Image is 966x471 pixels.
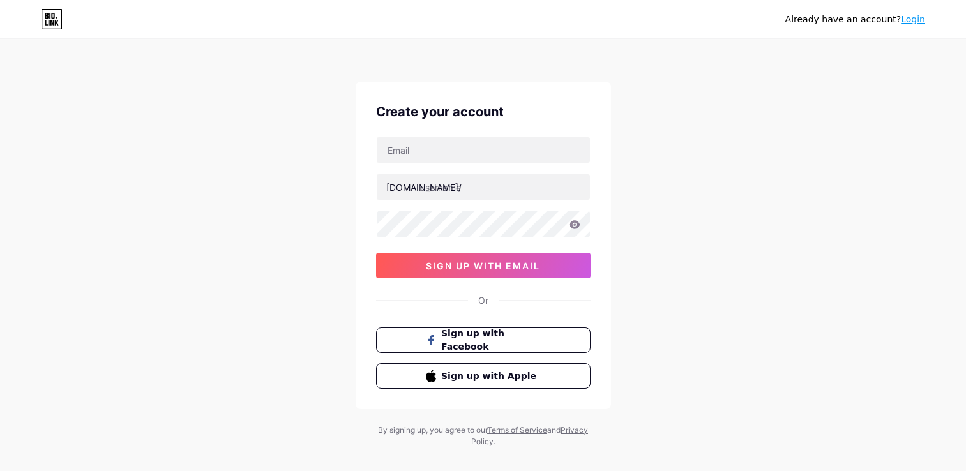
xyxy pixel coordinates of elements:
span: Sign up with Apple [441,370,540,383]
a: Login [901,14,925,24]
div: By signing up, you agree to our and . [375,424,592,447]
div: [DOMAIN_NAME]/ [386,181,462,194]
div: Already have an account? [785,13,925,26]
button: Sign up with Facebook [376,327,591,353]
button: sign up with email [376,253,591,278]
a: Terms of Service [487,425,547,435]
div: Create your account [376,102,591,121]
input: Email [377,137,590,163]
span: sign up with email [426,260,540,271]
button: Sign up with Apple [376,363,591,389]
input: username [377,174,590,200]
div: Or [478,294,488,307]
span: Sign up with Facebook [441,327,540,354]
